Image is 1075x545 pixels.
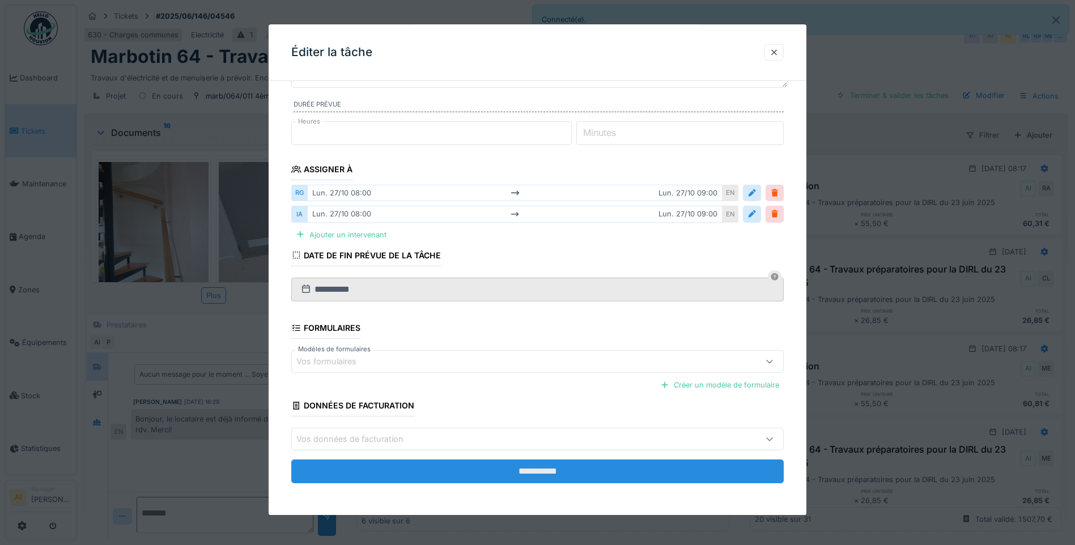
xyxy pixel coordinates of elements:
[581,126,618,140] label: Minutes
[291,397,414,416] div: Données de facturation
[296,433,419,446] div: Vos données de facturation
[291,206,307,223] div: IA
[296,117,322,126] label: Heures
[307,185,723,201] div: lun. 27/10 08:00 lun. 27/10 09:00
[291,161,352,180] div: Assigner à
[296,355,372,368] div: Vos formulaires
[291,185,307,201] div: RG
[291,247,441,266] div: Date de fin prévue de la tâche
[296,344,373,354] label: Modèles de formulaires
[723,206,738,223] div: EN
[307,206,723,223] div: lun. 27/10 08:00 lun. 27/10 09:00
[291,45,372,59] h3: Éditer la tâche
[723,185,738,201] div: EN
[291,320,360,339] div: Formulaires
[656,377,784,393] div: Créer un modèle de formulaire
[291,227,391,242] div: Ajouter un intervenant
[294,100,784,113] label: Durée prévue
